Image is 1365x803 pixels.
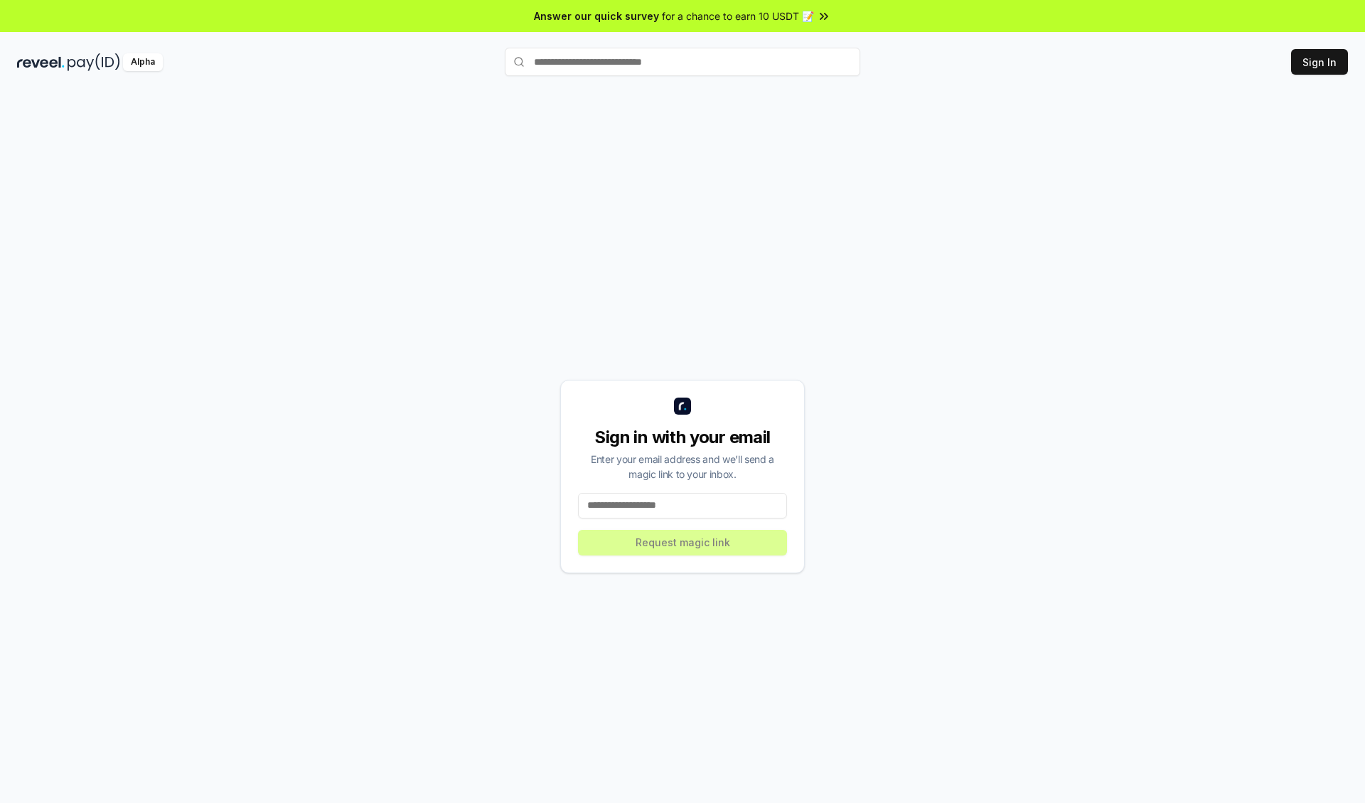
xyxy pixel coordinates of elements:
span: for a chance to earn 10 USDT 📝 [662,9,814,23]
div: Alpha [123,53,163,71]
button: Sign In [1291,49,1348,75]
div: Sign in with your email [578,426,787,449]
img: pay_id [68,53,120,71]
img: reveel_dark [17,53,65,71]
div: Enter your email address and we’ll send a magic link to your inbox. [578,452,787,482]
span: Answer our quick survey [534,9,659,23]
img: logo_small [674,398,691,415]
